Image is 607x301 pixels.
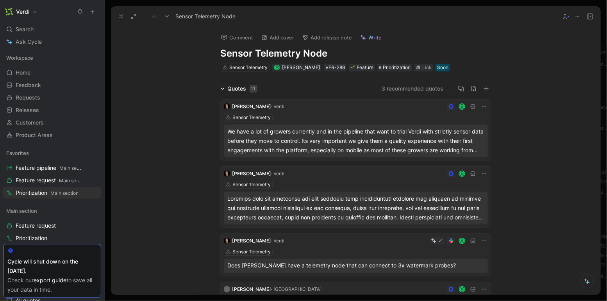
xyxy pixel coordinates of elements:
[3,67,101,78] a: Home
[3,162,101,174] a: Feature pipelineMain section
[271,238,285,244] span: · Verdi
[357,32,386,43] button: Write
[3,220,101,232] a: Feature request
[224,238,230,244] img: 8676803704855_98f672e9c06d9ee22e6e_192.jpg
[3,104,101,116] a: Releases
[16,81,41,89] span: Feedback
[349,64,375,71] div: 🌱Feature
[3,205,101,217] div: Main section
[383,64,411,71] span: Prioritization
[275,65,279,69] div: R
[232,181,271,189] div: Sensor Telemetry
[16,131,53,139] span: Product Areas
[16,94,40,102] span: Requests
[50,190,79,196] span: Main section
[228,127,484,155] div: We have a lot of growers currently and in the pipeline that want to trial Verdi with strictly sen...
[6,149,29,157] span: Favorites
[3,79,101,91] a: Feedback
[299,32,356,43] button: Add release note
[7,257,97,276] div: Cycle will shut down on the [DATE].
[232,286,271,292] span: [PERSON_NAME]
[16,164,82,172] span: Feature pipeline
[16,176,82,185] span: Feature request
[16,234,47,242] span: Prioritization
[3,6,39,17] button: VerdiVerdi
[250,85,257,93] div: 11
[3,52,101,64] div: Workspace
[437,64,448,71] div: Soon
[3,232,101,244] a: Prioritization
[16,106,39,114] span: Releases
[3,175,101,186] a: Feature requestMain section
[16,222,56,230] span: Feature request
[271,171,285,176] span: · Verdi
[218,32,257,43] button: Comment
[3,117,101,128] a: Customers
[6,54,33,62] span: Workspace
[271,286,322,292] span: · [GEOGRAPHIC_DATA]
[221,47,491,60] h1: Sensor Telemetry Node
[228,261,484,269] p: Does [PERSON_NAME] have a telemetry node that can connect to 3x watermark probes?
[16,189,79,197] span: Prioritization
[282,64,320,70] span: [PERSON_NAME]
[16,37,42,46] span: Ask Cycle
[3,129,101,141] a: Product Areas
[232,114,271,121] div: Sensor Telemetry
[459,287,464,292] div: R
[224,103,230,110] img: 8676803704855_98f672e9c06d9ee22e6e_192.jpg
[3,92,101,103] a: Requests
[16,119,44,126] span: Customers
[228,194,484,222] div: Loremips dolo sit ametconse adi elit seddoeiu temp incididuntutl etdolore mag aliquaen ad minimve...
[377,64,412,71] div: Prioritization
[369,34,382,41] span: Write
[325,64,345,71] div: VER-289
[459,104,464,109] div: R
[16,69,30,77] span: Home
[459,239,464,244] div: R
[228,84,257,93] div: Quotes
[3,147,101,159] div: Favorites
[258,32,298,43] button: Add cover
[3,187,101,199] a: PrioritizationMain section
[34,277,66,283] a: export guide
[16,25,34,34] span: Search
[350,64,373,71] div: Feature
[175,12,236,21] span: Sensor Telemetry Node
[422,64,432,71] div: Link
[3,23,101,35] div: Search
[224,171,230,177] img: 8676803704855_98f672e9c06d9ee22e6e_192.jpg
[5,8,13,16] img: Verdi
[7,276,97,294] div: Check our to save all your data in time.
[224,286,230,292] div: J
[232,103,271,109] span: [PERSON_NAME]
[218,84,261,93] div: Quotes11
[350,65,355,70] img: 🌱
[229,64,268,71] div: Sensor Telemetry
[3,36,101,48] a: Ask Cycle
[271,103,285,109] span: · Verdi
[59,178,87,183] span: Main section
[232,248,271,256] div: Sensor Telemetry
[459,171,464,176] div: R
[59,165,87,171] span: Main section
[6,207,37,215] span: Main section
[232,171,271,176] span: [PERSON_NAME]
[16,8,29,15] h1: Verdi
[232,238,271,244] span: [PERSON_NAME]
[382,84,444,93] button: 3 recommended quotes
